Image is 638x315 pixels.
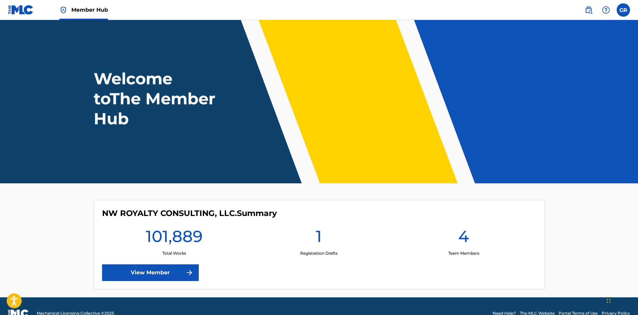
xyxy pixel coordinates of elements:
p: Registration Drafts [300,250,338,256]
img: search [585,6,593,14]
div: Help [599,3,613,17]
span: Member Hub [71,6,108,14]
img: Top Rightsholder [59,6,67,14]
div: User Menu [617,3,630,17]
h1: Welcome to The Member Hub [94,69,218,129]
h1: 101,889 [146,226,203,250]
a: View Member [102,264,199,281]
img: f7272a7cc735f4ea7f67.svg [185,269,193,277]
p: Team Members [448,250,479,256]
h1: 1 [316,226,322,250]
h4: NW ROYALTY CONSULTING, LLC. [102,208,277,218]
img: help [602,6,610,14]
div: Drag [607,290,611,310]
img: MLC Logo [8,5,34,15]
h1: 4 [458,226,469,250]
a: Public Search [582,3,595,17]
p: Total Works [162,250,186,256]
iframe: Chat Widget [605,283,638,315]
